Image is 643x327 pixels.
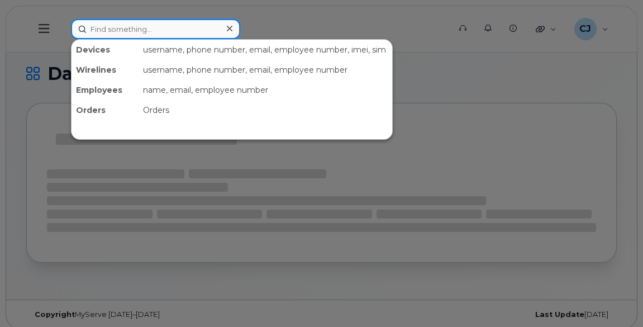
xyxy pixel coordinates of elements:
[139,80,392,100] div: name, email, employee number
[72,40,139,60] div: Devices
[139,100,392,120] div: Orders
[139,60,392,80] div: username, phone number, email, employee number
[139,40,392,60] div: username, phone number, email, employee number, imei, sim
[72,60,139,80] div: Wirelines
[72,80,139,100] div: Employees
[72,100,139,120] div: Orders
